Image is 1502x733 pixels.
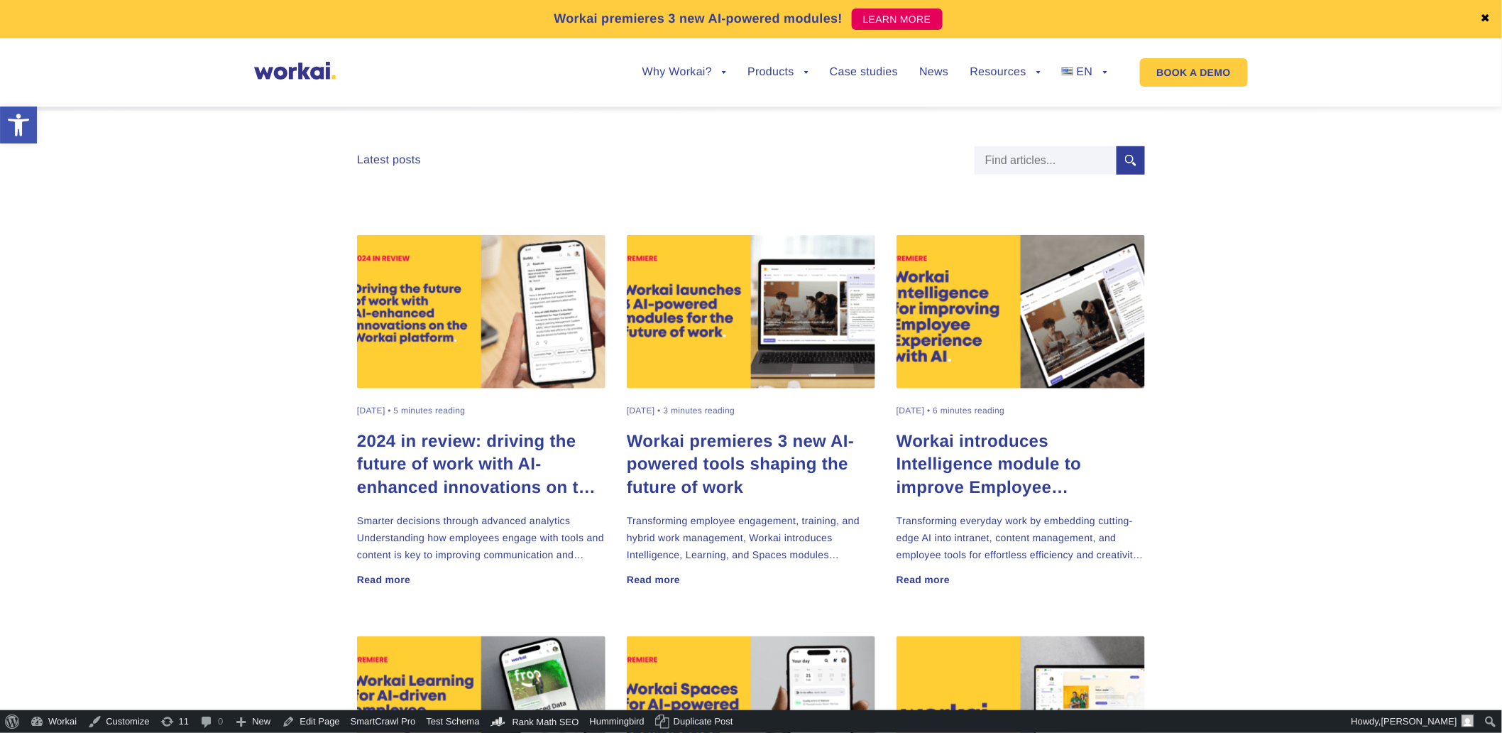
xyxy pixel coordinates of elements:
[82,710,155,733] a: Customize
[627,575,680,585] a: Read more
[357,153,421,167] div: Latest posts
[674,710,733,733] span: Duplicate Post
[1140,58,1248,87] a: BOOK A DEMO
[897,575,950,585] a: Read more
[512,717,579,727] span: Rank Math SEO
[25,710,82,733] a: Workai
[1077,66,1093,78] span: EN
[179,710,189,733] span: 11
[747,67,808,78] a: Products
[627,512,875,563] p: Transforming employee engagement, training, and hybrid work management, Workai introduces Intelli...
[585,710,650,733] a: Hummingbird
[218,710,223,733] span: 0
[897,430,1145,499] a: Workai introduces Intelligence module to improve Employee Experience with AI
[642,67,726,78] a: Why Workai?
[357,406,465,416] div: [DATE] • 5 minutes reading
[1481,13,1491,25] a: ✖
[975,146,1117,175] input: Find articles...
[919,67,948,78] a: News
[830,67,898,78] a: Case studies
[852,9,943,30] a: LEARN MORE
[1381,716,1457,727] span: [PERSON_NAME]
[421,710,485,733] a: Test Schema
[627,430,875,499] a: Workai premieres 3 new AI-powered tools shaping the future of work
[276,710,345,733] a: Edit Page
[1117,146,1145,175] input: Submit
[1347,710,1480,733] a: Howdy,
[346,710,422,733] a: SmartCrawl Pro
[252,710,270,733] span: New
[897,512,1145,563] p: Transforming everyday work by embedding cutting-edge AI into intranet, content management, and em...
[970,67,1041,78] a: Resources
[357,430,605,499] a: 2024 in review: driving the future of work with AI-enhanced innovations on the Workai platform
[897,406,1004,416] div: [DATE] • 6 minutes reading
[357,575,410,585] a: Read more
[486,710,585,733] a: Rank Math Dashboard
[554,9,843,28] p: Workai premieres 3 new AI-powered modules!
[357,512,605,563] p: Smarter decisions through advanced analytics Understanding how employees engage with tools and co...
[627,406,735,416] div: [DATE] • 3 minutes reading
